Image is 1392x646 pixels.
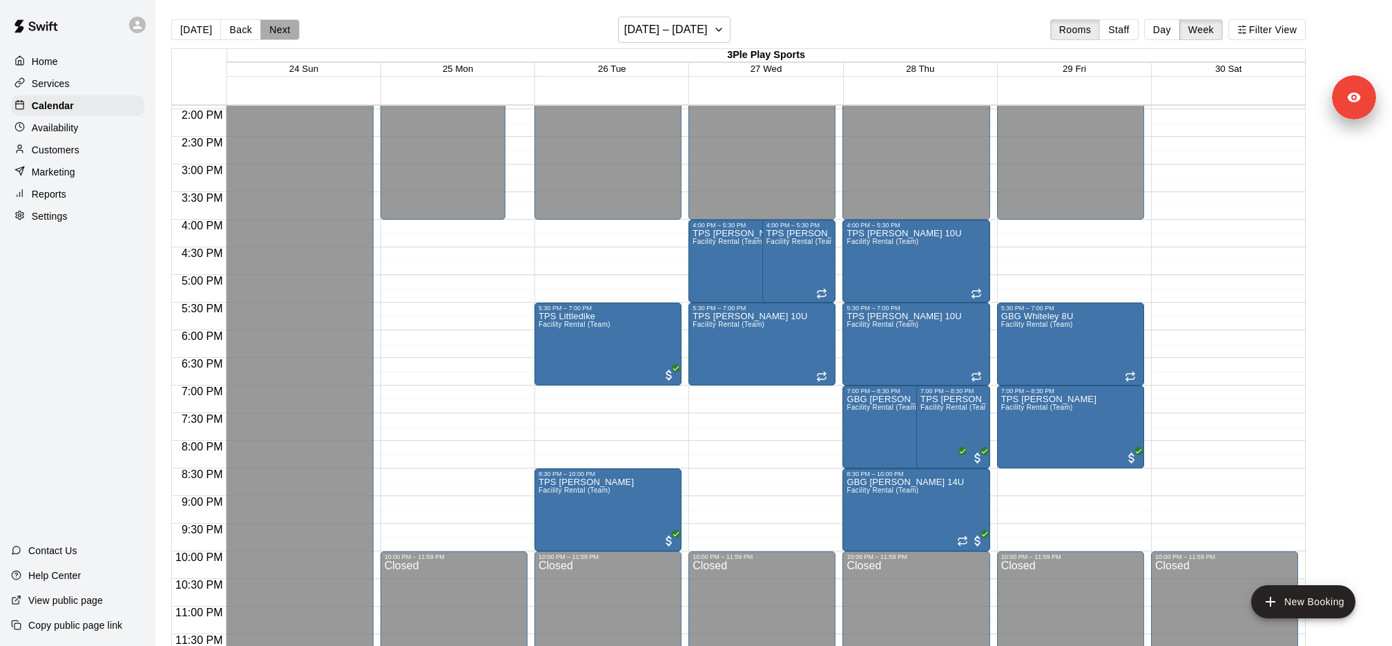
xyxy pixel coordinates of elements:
a: Home [11,51,144,72]
div: 8:30 PM – 10:00 PM: GBG Baran 14U [842,468,989,551]
div: 5:30 PM – 7:00 PM: TPS Morley 10U [688,303,835,386]
span: 5:00 PM [178,275,226,287]
div: 7:00 PM – 8:30 PM [920,388,986,395]
div: 7:00 PM – 8:30 PM [847,388,963,395]
span: 6:30 PM [178,358,226,370]
button: 27 Wed [751,64,782,74]
button: [DATE] – [DATE] [618,17,731,43]
span: 25 Mon [443,64,473,74]
span: 7:00 PM [178,386,226,397]
button: Week [1179,19,1223,40]
span: All customers have paid [662,534,676,548]
div: 5:30 PM – 7:00 PM: TPS Littledike [534,303,681,386]
button: [DATE] [171,19,221,40]
span: 2:00 PM [178,109,226,121]
p: Services [32,77,70,91]
button: Next [260,19,299,40]
div: 8:30 PM – 10:00 PM: TPS Betts [534,468,681,551]
div: Calendar [11,95,144,116]
a: Services [11,73,144,94]
a: Reports [11,184,144,205]
span: 5:30 PM [178,303,226,314]
div: 10:00 PM – 11:59 PM [539,553,677,560]
p: Copy public page link [28,618,122,632]
span: 8:00 PM [178,441,226,453]
button: Staff [1099,19,1139,40]
span: All customers have paid [971,451,985,465]
h6: [DATE] – [DATE] [624,20,708,39]
button: add [1251,585,1355,618]
button: Day [1144,19,1180,40]
span: Facility Rental (Team) [693,321,764,328]
p: Marketing [32,165,75,179]
button: 28 Thu [906,64,934,74]
button: 24 Sun [289,64,318,74]
span: Recurring event [816,288,827,299]
div: 8:30 PM – 10:00 PM [539,471,677,477]
div: 5:30 PM – 7:00 PM [693,305,831,312]
span: Facility Rental (Team) [847,403,918,411]
div: 4:00 PM – 5:30 PM [693,222,809,229]
span: Facility Rental (Team) [920,403,992,411]
div: 4:00 PM – 5:30 PM [847,222,985,229]
span: Recurring event [1125,371,1136,382]
span: 2:30 PM [178,137,226,149]
span: 11:30 PM [172,634,226,646]
div: 7:00 PM – 8:30 PM [1001,388,1140,395]
p: View public page [28,593,103,607]
div: 10:00 PM – 11:59 PM [1001,553,1140,560]
span: 6:00 PM [178,330,226,342]
button: 26 Tue [598,64,626,74]
div: 5:30 PM – 7:00 PM [1001,305,1140,312]
div: 4:00 PM – 5:30 PM: TPS Newby 8U [762,220,836,303]
span: Facility Rental (Team) [847,321,918,328]
span: 3:30 PM [178,192,226,204]
p: Contact Us [28,544,77,558]
p: Reports [32,187,66,201]
span: Recurring event [971,371,982,382]
span: 11:00 PM [172,607,226,618]
span: 3:00 PM [178,164,226,176]
span: 10:00 PM [172,551,226,563]
div: 5:30 PM – 7:00 PM [847,305,985,312]
div: 5:30 PM – 7:00 PM: TPS Morley 10U [842,303,989,386]
span: 8:30 PM [178,468,226,480]
span: Facility Rental (Team) [766,238,838,245]
span: Facility Rental (Team) [1001,321,1073,328]
span: Recurring event [971,288,982,299]
span: Facility Rental (Team) [539,486,610,494]
span: All customers have paid [1125,451,1139,465]
span: Facility Rental (Team) [847,486,918,494]
div: 10:00 PM – 11:59 PM [385,553,523,560]
div: 7:00 PM – 8:30 PM: GBG Baran 13U [842,386,967,468]
p: Settings [32,209,68,223]
span: 10:30 PM [172,579,226,591]
span: Facility Rental (Team) [1001,403,1073,411]
a: Customers [11,140,144,160]
div: 4:00 PM – 5:30 PM [766,222,832,229]
p: Availability [32,121,79,135]
div: 10:00 PM – 11:59 PM [847,553,985,560]
span: 7:30 PM [178,413,226,425]
div: 10:00 PM – 11:59 PM [1155,553,1294,560]
span: 9:00 PM [178,496,226,508]
button: 29 Fri [1063,64,1086,74]
div: 7:00 PM – 8:30 PM: TPS Eckles [997,386,1144,468]
a: Marketing [11,162,144,182]
div: 7:00 PM – 8:30 PM: TPS Roberts [916,386,990,468]
div: 4:00 PM – 5:30 PM: TPS Augustyn 9U [688,220,813,303]
span: Recurring event [957,535,968,547]
div: 10:00 PM – 11:59 PM [693,553,831,560]
span: Facility Rental (Team) [693,238,764,245]
div: 8:30 PM – 10:00 PM [847,471,985,477]
button: Back [220,19,261,40]
span: 9:30 PM [178,524,226,535]
span: Facility Rental (Team) [539,321,610,328]
span: All customers have paid [971,534,985,548]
